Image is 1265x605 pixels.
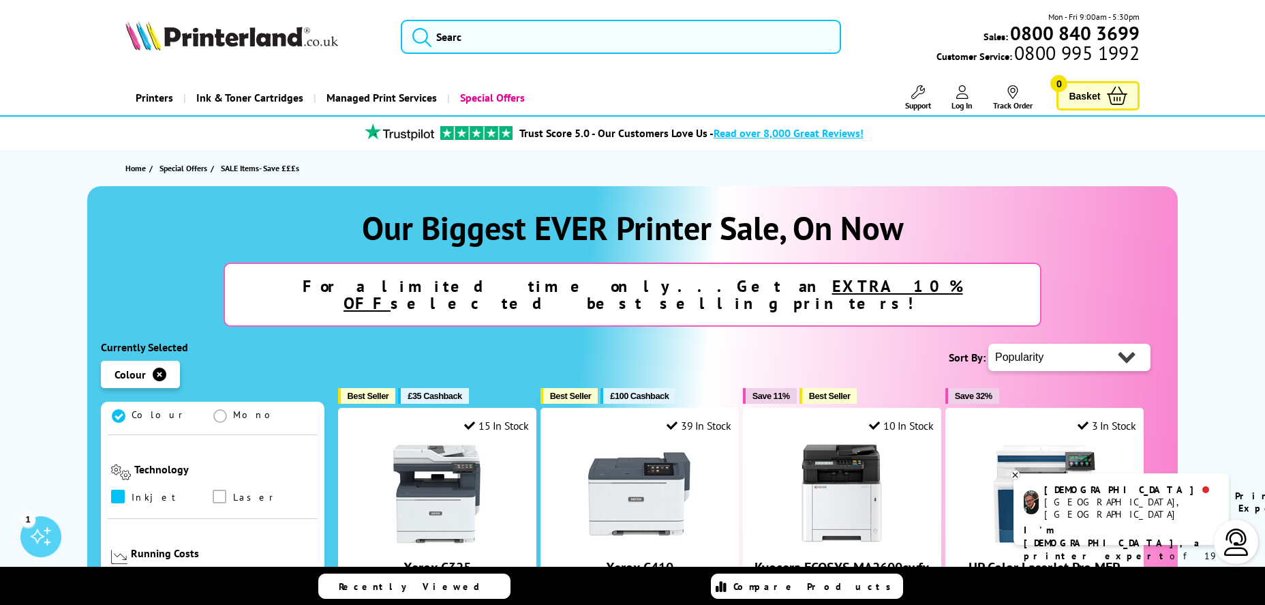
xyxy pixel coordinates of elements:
[183,80,314,115] a: Ink & Toner Cartridges
[115,368,146,381] span: Colour
[606,559,673,576] a: Xerox C410
[905,85,931,110] a: Support
[1044,496,1218,520] div: [GEOGRAPHIC_DATA], [GEOGRAPHIC_DATA]
[101,207,1164,249] h1: Our Biggest EVER Printer Sale, On Now
[1010,20,1140,46] b: 0800 840 3699
[799,388,857,404] button: Best Seller
[588,443,690,545] img: Xerox C410
[600,388,675,404] button: £100 Cashback
[610,391,669,401] span: £100 Cashback
[955,391,992,401] span: Save 32%
[905,100,931,110] span: Support
[125,161,149,175] a: Home
[714,126,864,140] span: Read over 8,000 Great Reviews!
[791,443,893,545] img: Kyocera ECOSYS MA2600cwfx
[1008,27,1140,40] a: 0800 840 3699
[869,419,933,432] div: 10 In Stock
[338,388,396,404] button: Best Seller
[196,80,303,115] span: Ink & Toner Cartridges
[945,388,999,404] button: Save 32%
[101,340,324,354] div: Currently Selected
[809,391,851,401] span: Best Seller
[314,80,447,115] a: Managed Print Services
[1069,87,1100,105] span: Basket
[550,391,592,401] span: Best Seller
[134,462,314,476] div: Technology
[125,20,338,50] img: Printerland Logo
[131,546,314,560] div: Running Costs
[159,161,207,175] span: Special Offers
[743,388,797,404] button: Save 11%
[1223,529,1250,556] img: user-headset-light.svg
[132,409,188,421] span: Colour
[344,276,963,314] u: EXTRA 10% OFF
[1044,484,1218,496] div: [DEMOGRAPHIC_DATA]
[403,559,471,576] a: Xerox C325
[519,126,864,140] a: Trust Score 5.0 - Our Customers Love Us -Read over 8,000 Great Reviews!
[132,490,182,505] span: Inkjet
[398,388,468,404] button: £35 Cashback
[969,559,1120,594] a: HP Color LaserJet Pro MFP 4302dw (Box Opened)
[348,391,389,401] span: Best Seller
[1024,490,1039,514] img: chris-livechat.png
[318,574,510,599] a: Recently Viewed
[303,276,963,314] strong: For a limited time only...Get an selected best selling printers!
[408,391,461,401] span: £35 Cashback
[339,580,493,593] span: Recently Viewed
[359,123,440,141] img: trustpilot rating
[984,30,1008,43] span: Sales:
[159,161,211,175] a: Special Offers
[1050,75,1067,92] span: 0
[951,85,973,110] a: Log In
[386,534,488,548] a: Xerox C325
[233,409,278,421] span: Mono
[733,580,898,593] span: Compare Products
[401,20,841,54] input: Searc
[20,512,35,527] div: 1
[464,419,528,432] div: 15 In Stock
[936,46,1140,63] span: Customer Service:
[711,574,903,599] a: Compare Products
[993,534,1095,548] a: HP Color LaserJet Pro MFP 4302dw (Box Opened)
[949,351,986,364] span: Sort By:
[1078,419,1136,432] div: 3 In Stock
[447,80,535,115] a: Special Offers
[440,126,513,140] img: trustpilot rating
[1024,524,1219,602] p: of 19 years! Leave me a message and I'll respond ASAP
[755,559,930,576] a: Kyocera ECOSYS MA2600cwfx
[540,388,598,404] button: Best Seller
[221,163,299,173] span: SALE Items- Save £££s
[386,443,488,545] img: Xerox C325
[1048,10,1140,23] span: Mon - Fri 9:00am - 5:30pm
[125,80,183,115] a: Printers
[111,550,127,564] img: Running Costs
[791,534,893,548] a: Kyocera ECOSYS MA2600cwfx
[233,490,279,505] span: Laser
[993,443,1095,545] img: HP Color LaserJet Pro MFP 4302dw (Box Opened)
[667,419,731,432] div: 39 In Stock
[588,534,690,548] a: Xerox C410
[1012,46,1140,59] span: 0800 995 1992
[111,464,131,480] img: Technology
[752,391,790,401] span: Save 11%
[125,20,384,53] a: Printerland Logo
[993,85,1033,110] a: Track Order
[951,100,973,110] span: Log In
[1024,524,1204,562] b: I'm [DEMOGRAPHIC_DATA], a printer expert
[1056,81,1140,110] a: Basket 0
